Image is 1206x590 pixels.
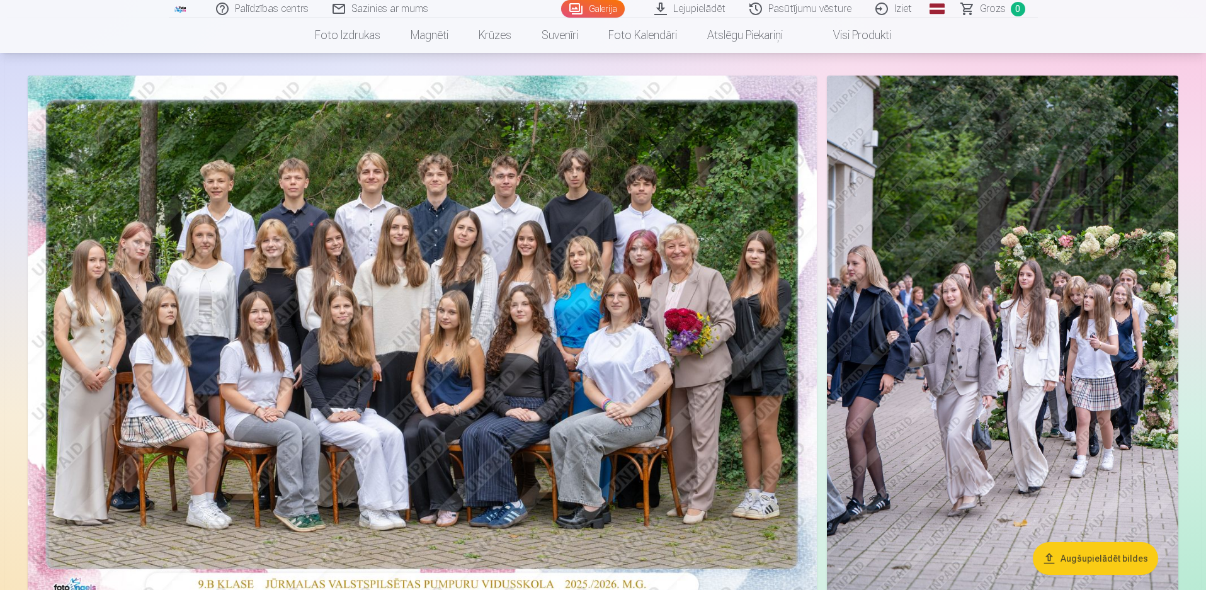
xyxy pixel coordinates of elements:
[1033,542,1158,575] button: Augšupielādēt bildes
[526,18,593,53] a: Suvenīri
[300,18,395,53] a: Foto izdrukas
[395,18,464,53] a: Magnēti
[1011,2,1025,16] span: 0
[692,18,798,53] a: Atslēgu piekariņi
[464,18,526,53] a: Krūzes
[798,18,906,53] a: Visi produkti
[980,1,1006,16] span: Grozs
[174,5,188,13] img: /fa3
[593,18,692,53] a: Foto kalendāri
